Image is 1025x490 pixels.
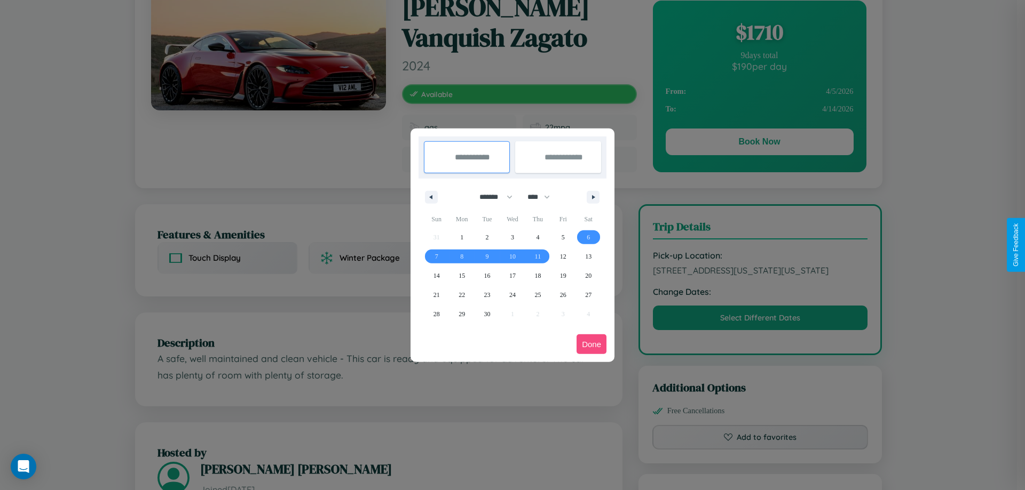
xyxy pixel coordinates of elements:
span: 17 [509,266,516,285]
button: 10 [500,247,525,266]
button: 3 [500,228,525,247]
button: 7 [424,247,449,266]
span: 9 [486,247,489,266]
button: 29 [449,304,474,324]
button: 19 [550,266,575,285]
button: 2 [475,228,500,247]
span: 2 [486,228,489,247]
span: 21 [433,285,440,304]
button: 23 [475,285,500,304]
button: 20 [576,266,601,285]
span: 22 [459,285,465,304]
button: 21 [424,285,449,304]
span: 8 [460,247,463,266]
span: 11 [535,247,541,266]
span: Tue [475,211,500,228]
div: Open Intercom Messenger [11,454,36,479]
span: 30 [484,304,491,324]
button: 24 [500,285,525,304]
span: 4 [536,228,539,247]
button: 5 [550,228,575,247]
button: 9 [475,247,500,266]
div: Give Feedback [1012,223,1020,267]
button: 1 [449,228,474,247]
span: 3 [511,228,514,247]
button: 30 [475,304,500,324]
span: 25 [534,285,541,304]
span: 26 [560,285,566,304]
span: 13 [585,247,592,266]
span: Wed [500,211,525,228]
span: 27 [585,285,592,304]
span: 16 [484,266,491,285]
button: 18 [525,266,550,285]
button: 22 [449,285,474,304]
button: 27 [576,285,601,304]
span: 6 [587,228,590,247]
span: Fri [550,211,575,228]
span: 19 [560,266,566,285]
button: 14 [424,266,449,285]
button: 25 [525,285,550,304]
span: Sun [424,211,449,228]
button: Done [577,334,606,354]
button: 28 [424,304,449,324]
button: 26 [550,285,575,304]
span: 23 [484,285,491,304]
span: Sat [576,211,601,228]
button: 11 [525,247,550,266]
button: 15 [449,266,474,285]
span: 12 [560,247,566,266]
span: 24 [509,285,516,304]
span: 10 [509,247,516,266]
span: 15 [459,266,465,285]
span: 29 [459,304,465,324]
span: 28 [433,304,440,324]
button: 4 [525,228,550,247]
button: 6 [576,228,601,247]
button: 16 [475,266,500,285]
span: Mon [449,211,474,228]
button: 13 [576,247,601,266]
span: 5 [562,228,565,247]
span: 18 [534,266,541,285]
button: 17 [500,266,525,285]
span: 7 [435,247,438,266]
span: 14 [433,266,440,285]
button: 8 [449,247,474,266]
span: 1 [460,228,463,247]
button: 12 [550,247,575,266]
span: 20 [585,266,592,285]
span: Thu [525,211,550,228]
